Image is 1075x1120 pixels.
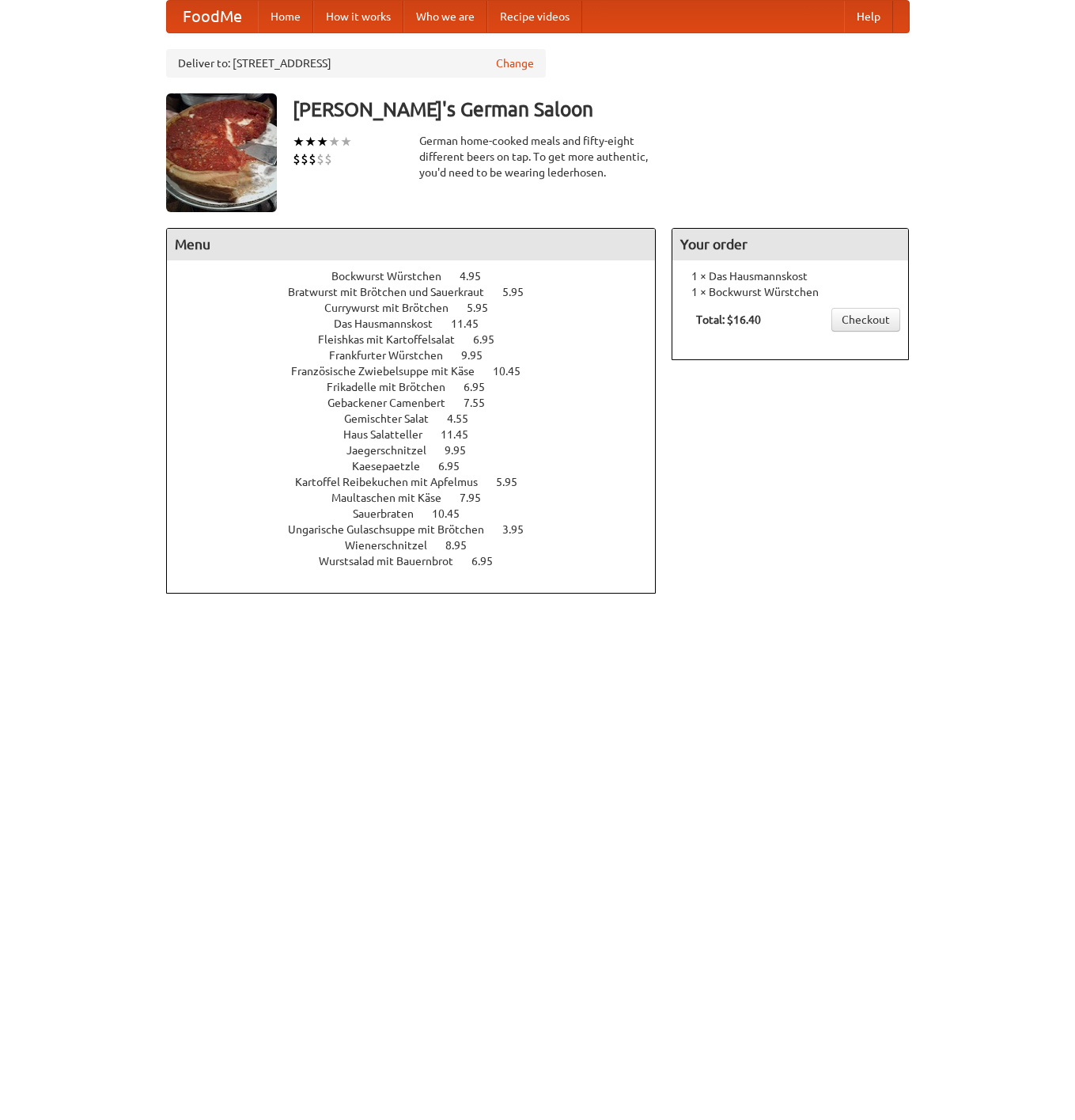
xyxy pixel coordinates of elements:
span: 6.95 [438,460,475,473]
span: 5.95 [467,302,504,314]
span: 7.55 [464,397,501,409]
span: Haus Salatteller [343,428,438,441]
li: 1 × Bockwurst Würstchen [680,284,900,300]
li: $ [316,150,324,168]
li: ★ [293,133,305,150]
span: Kartoffel Reibekuchen mit Apfelmus [295,476,494,488]
li: $ [301,150,308,168]
span: Maultaschen mit Käse [331,492,457,504]
span: Wurstsalad mit Bauernbrot [319,555,469,568]
li: $ [293,150,301,168]
span: 6.95 [464,381,501,393]
div: German home-cooked meals and fifty-eight different beers on tap. To get more authentic, you'd nee... [419,133,657,180]
a: Help [844,1,893,32]
a: Frikadelle mit Brötchen 6.95 [327,381,514,393]
span: 9.95 [445,444,482,457]
a: Bockwurst Würstchen 4.95 [331,270,510,283]
span: 5.95 [496,476,533,488]
li: ★ [328,133,340,150]
span: Französische Zwiebelsuppe mit Käse [291,365,490,378]
h3: [PERSON_NAME]'s German Saloon [293,93,910,125]
span: Bratwurst mit Brötchen und Sauerkraut [288,286,500,298]
a: Kartoffel Reibekuchen mit Apfelmus 5.95 [295,476,547,488]
a: Frankfurter Würstchen 9.95 [329,349,512,362]
b: Total: $16.40 [696,313,761,326]
h4: Your order [672,229,908,260]
span: 11.45 [441,428,484,441]
li: ★ [340,133,352,150]
span: Wienerschnitzel [345,539,443,552]
span: Bockwurst Würstchen [331,270,457,283]
span: Currywurst mit Brötchen [324,302,464,314]
span: 11.45 [451,317,494,330]
a: Ungarische Gulaschsuppe mit Brötchen 3.95 [288,523,553,536]
a: Wurstsalad mit Bauernbrot 6.95 [319,555,522,568]
span: Frankfurter Würstchen [329,349,459,362]
span: Jaegerschnitzel [346,444,442,457]
span: 3.95 [502,523,539,536]
a: Gemischter Salat 4.55 [344,412,498,425]
a: How it works [313,1,403,32]
a: Kaesepaetzle 6.95 [352,460,489,473]
li: $ [308,150,316,168]
a: Currywurst mit Brötchen 5.95 [324,302,517,314]
a: Bratwurst mit Brötchen und Sauerkraut 5.95 [288,286,553,298]
a: Home [258,1,313,32]
a: Sauerbraten 10.45 [353,507,489,520]
img: angular.jpg [166,93,277,212]
span: 6.95 [473,333,510,346]
a: Gebackener Camenbert 7.55 [327,397,514,409]
li: 1 × Das Hausmannskost [680,268,900,284]
a: Change [496,55,534,71]
span: 5.95 [502,286,539,298]
span: 10.45 [493,365,536,378]
a: Who we are [403,1,487,32]
a: Haus Salatteller 11.45 [343,428,498,441]
div: Deliver to: [STREET_ADDRESS] [166,49,546,78]
span: Gemischter Salat [344,412,445,425]
span: 7.95 [460,492,497,504]
span: 8.95 [445,539,483,552]
span: 4.95 [460,270,497,283]
h4: Menu [167,229,656,260]
a: Französische Zwiebelsuppe mit Käse 10.45 [291,365,550,378]
li: ★ [305,133,316,150]
span: Frikadelle mit Brötchen [327,381,461,393]
span: Das Hausmannskost [334,317,449,330]
a: Jaegerschnitzel 9.95 [346,444,495,457]
span: Ungarische Gulaschsuppe mit Brötchen [288,523,500,536]
span: Fleishkas mit Kartoffelsalat [318,333,471,346]
a: FoodMe [167,1,258,32]
span: 9.95 [461,349,498,362]
span: Sauerbraten [353,507,430,520]
a: Recipe videos [487,1,582,32]
a: Fleishkas mit Kartoffelsalat 6.95 [318,333,524,346]
a: Wienerschnitzel 8.95 [345,539,496,552]
a: Das Hausmannskost 11.45 [334,317,508,330]
span: 10.45 [432,507,475,520]
span: 6.95 [471,555,509,568]
a: Checkout [831,308,900,332]
li: $ [324,150,332,168]
span: Gebackener Camenbert [327,397,461,409]
span: Kaesepaetzle [352,460,436,473]
span: 4.55 [447,412,484,425]
li: ★ [316,133,328,150]
a: Maultaschen mit Käse 7.95 [331,492,510,504]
